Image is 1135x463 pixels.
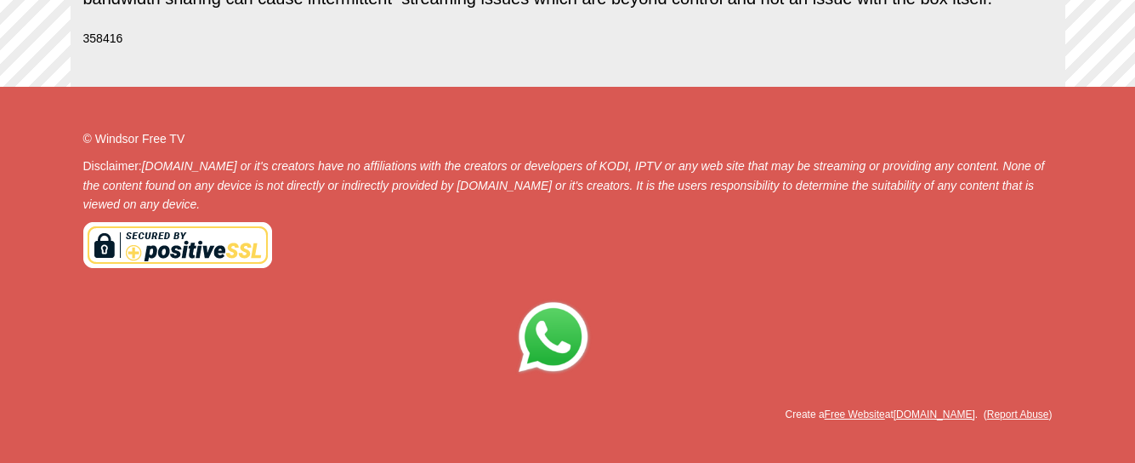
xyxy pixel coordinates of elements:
[103,31,110,45] span: 4
[825,409,885,420] a: Free Website
[96,31,103,45] span: 8
[83,159,1045,211] em: [DOMAIN_NAME] or it's creators have no affiliations with the creators or developers of KODI, IPTV...
[89,31,96,45] span: 5
[83,222,272,268] img: positivessl_trust_seal_lg_222x54.png
[987,409,1049,420] a: Report Abuse
[116,31,122,45] span: 6
[83,129,1053,148] p: © Windsor Free TV
[894,409,975,420] a: [DOMAIN_NAME]
[83,157,1053,214] p: Disclaimer:
[83,31,90,45] span: 3
[786,409,1053,420] span: Create a at . ( )
[110,31,116,45] span: 1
